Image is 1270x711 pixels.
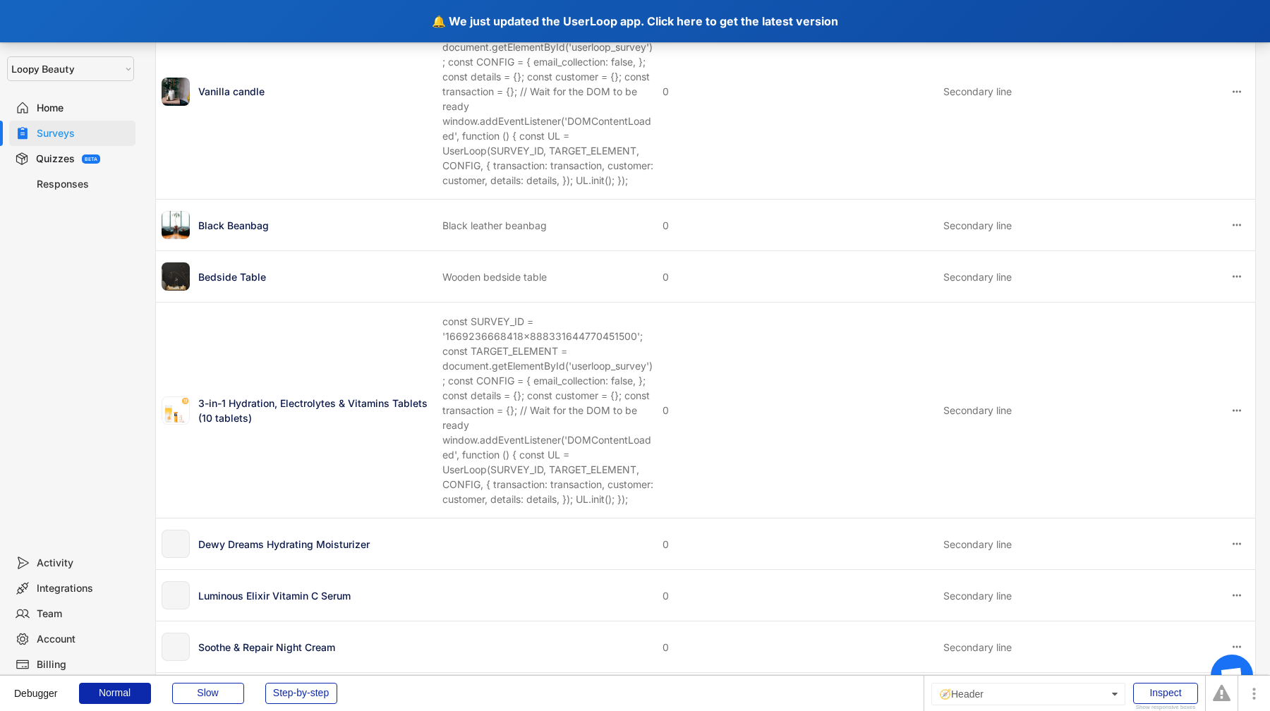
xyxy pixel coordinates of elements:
[943,218,1216,233] div: Secondary line
[442,269,654,284] div: Wooden bedside table
[198,218,434,233] div: Black Beanbag
[198,269,434,284] div: Bedside Table
[943,640,1216,655] div: Secondary line
[172,683,244,704] div: Slow
[663,269,935,284] div: 0
[1133,683,1198,704] div: Inspect
[943,403,1216,418] div: Secondary line
[14,676,58,698] div: Debugger
[198,640,434,655] div: Soothe & Repair Night Cream
[198,588,434,603] div: Luminous Elixir Vitamin C Serum
[198,537,434,552] div: Dewy Dreams Hydrating Moisturizer
[198,84,434,99] div: Vanilla candle
[442,314,654,506] div: const SURVEY_ID = '1669236668418x888331644770451500'; const TARGET_ELEMENT = document.getElementB...
[37,607,130,621] div: Team
[943,269,1216,284] div: Secondary line
[37,582,130,595] div: Integrations
[943,537,1216,552] div: Secondary line
[943,588,1216,603] div: Secondary line
[37,658,130,671] div: Billing
[931,683,1125,705] div: 🧭Header
[37,178,130,191] div: Responses
[663,588,935,603] div: 0
[36,152,75,166] div: Quizzes
[1211,655,1253,697] div: Open chat
[663,640,935,655] div: 0
[37,557,130,570] div: Activity
[663,403,935,418] div: 0
[37,633,130,646] div: Account
[663,84,935,99] div: 0
[198,396,434,425] div: 3-in-1 Hydration, Electrolytes & Vitamins Tablets (10 tablets)
[37,127,130,140] div: Surveys
[663,218,935,233] div: 0
[265,683,337,704] div: Step-by-step
[1133,705,1198,710] div: Show responsive boxes
[442,218,654,233] div: Black leather beanbag
[663,537,935,552] div: 0
[79,683,151,704] div: Normal
[37,102,130,115] div: Home
[943,84,1216,99] div: Secondary line
[85,157,97,162] div: BETA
